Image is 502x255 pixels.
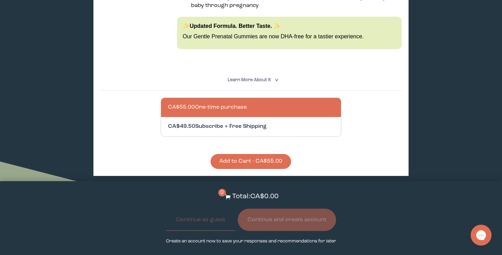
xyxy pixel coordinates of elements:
p: Our Gentle Prenatal Gummies are now DHA-free for a tastier experience. [183,33,396,40]
span: Learn More About it [228,78,271,82]
summary: Learn More About it < [228,77,274,83]
span: 0 [218,189,226,196]
button: Add to Cart - CA$55.00 [211,154,291,169]
button: Continue and create account [238,209,336,231]
p: Create an account now to save your responses and recommendations for later [166,238,336,245]
strong: ✨Updated Formula. Better Taste. ✨ [183,23,281,29]
button: Continue as guest [166,209,235,231]
iframe: Gorgias live chat messenger [467,222,495,248]
i: < [273,78,279,82]
p: Total: CA$0.00 [232,192,279,202]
